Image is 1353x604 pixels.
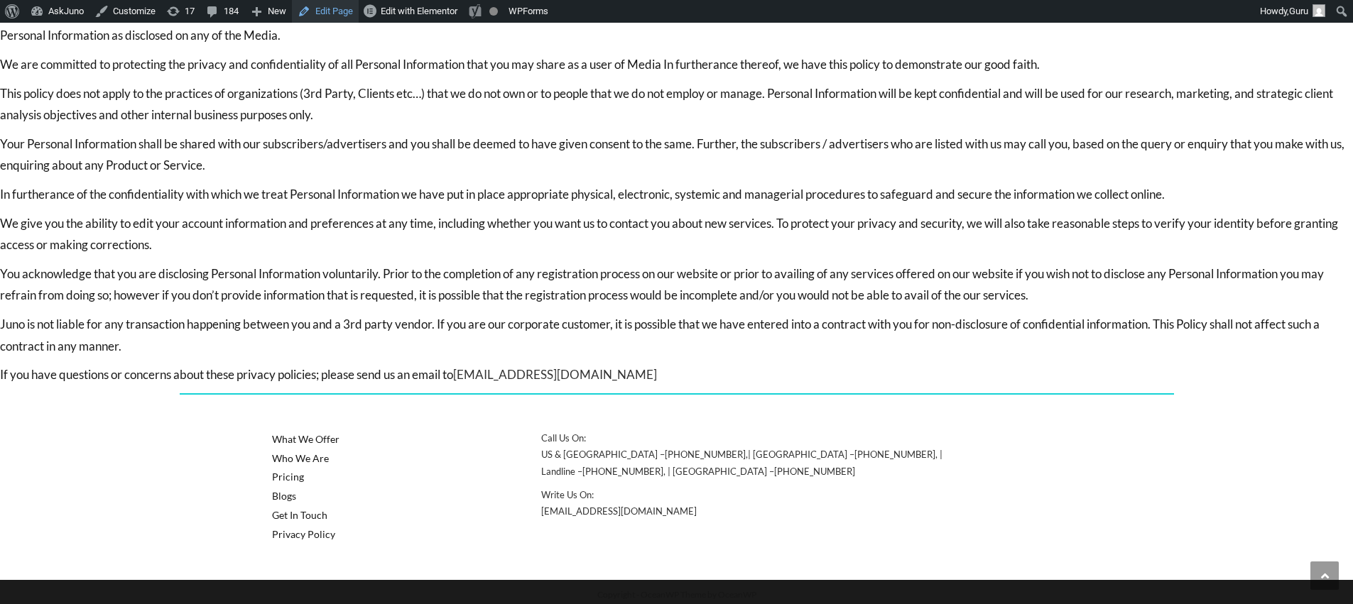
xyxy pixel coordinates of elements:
span: Edit with Elementor [381,6,457,16]
div: Copyright - OceanWP Theme by OceanWP [180,591,1174,599]
a: [PHONE_NUMBER] [854,449,935,460]
span: Guru [1289,6,1308,16]
a: Blogs [258,487,528,506]
a: [EMAIL_ADDRESS][DOMAIN_NAME] [453,367,657,382]
a: Get In Touch [258,506,528,525]
a: Scroll to the top of the page [1310,561,1339,590]
a: Pricing [258,468,528,487]
p: Call Us On: US & [GEOGRAPHIC_DATA] – ,| [GEOGRAPHIC_DATA] – , | Landline – [541,430,945,480]
a: [PHONE_NUMBER] [774,466,855,477]
a: Privacy Policy [258,525,528,544]
a: [PHONE_NUMBER] [665,449,746,460]
a: [PHONE_NUMBER], | [GEOGRAPHIC_DATA] – [582,466,774,477]
a: [EMAIL_ADDRESS][DOMAIN_NAME] [541,505,697,517]
a: Who We Are [258,449,528,468]
a: What We Offer [258,430,528,449]
p: Write Us On: [541,487,945,520]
